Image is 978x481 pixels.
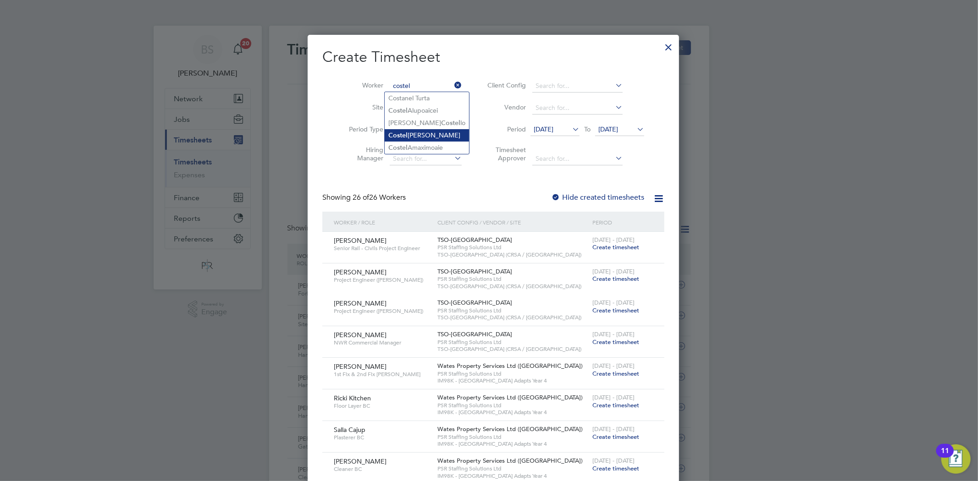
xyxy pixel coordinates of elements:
span: 26 Workers [353,193,406,202]
span: Plasterer BC [334,434,431,441]
span: Cleaner BC [334,465,431,473]
label: Hide created timesheets [551,193,644,202]
span: [DATE] [598,125,618,133]
input: Search for... [390,80,462,93]
span: IM98K - [GEOGRAPHIC_DATA] Adapts Year 4 [437,409,588,416]
span: TSO-[GEOGRAPHIC_DATA] [437,299,512,306]
b: Costel [388,107,408,115]
span: [PERSON_NAME] [334,457,387,465]
span: Create timesheet [593,306,640,314]
b: Costel [441,119,460,127]
span: Wates Property Services Ltd ([GEOGRAPHIC_DATA]) [437,425,583,433]
span: [PERSON_NAME] [334,362,387,371]
span: [PERSON_NAME] [334,236,387,245]
div: Worker / Role [332,212,435,233]
span: Create timesheet [593,401,640,409]
span: PSR Staffing Solutions Ltd [437,307,588,314]
div: Period [591,212,655,233]
input: Search for... [532,80,623,93]
button: Open Resource Center, 11 new notifications [941,444,971,474]
span: Create timesheet [593,243,640,251]
li: Amaximoaie [385,142,469,154]
span: To [581,123,593,135]
span: TSO-[GEOGRAPHIC_DATA] (CRSA / [GEOGRAPHIC_DATA]) [437,314,588,321]
span: 26 of [353,193,369,202]
span: 1st Fix & 2nd Fix [PERSON_NAME] [334,371,431,378]
span: PSR Staffing Solutions Ltd [437,370,588,377]
span: Ricki Kitchen [334,394,371,402]
div: 11 [941,451,949,463]
label: Worker [342,81,383,89]
span: PSR Staffing Solutions Ltd [437,465,588,472]
span: TSO-[GEOGRAPHIC_DATA] (CRSA / [GEOGRAPHIC_DATA]) [437,251,588,258]
input: Search for... [532,102,623,115]
span: Wates Property Services Ltd ([GEOGRAPHIC_DATA]) [437,362,583,370]
label: Client Config [485,81,526,89]
span: PSR Staffing Solutions Ltd [437,402,588,409]
span: TSO-[GEOGRAPHIC_DATA] (CRSA / [GEOGRAPHIC_DATA]) [437,283,588,290]
span: PSR Staffing Solutions Ltd [437,433,588,441]
span: IM98K - [GEOGRAPHIC_DATA] Adapts Year 4 [437,440,588,448]
span: [DATE] - [DATE] [593,394,635,401]
label: Hiring Manager [342,146,383,162]
li: Costanel Turta [385,92,469,104]
label: Timesheet Approver [485,146,526,162]
li: Alupoaicei [385,104,469,117]
span: [DATE] - [DATE] [593,268,635,275]
span: IM98K - [GEOGRAPHIC_DATA] Adapts Year 4 [437,377,588,384]
span: TSO-[GEOGRAPHIC_DATA] [437,236,512,244]
span: IM98K - [GEOGRAPHIC_DATA] Adapts Year 4 [437,472,588,480]
label: Period Type [342,125,383,133]
span: [DATE] - [DATE] [593,236,635,244]
span: Wates Property Services Ltd ([GEOGRAPHIC_DATA]) [437,457,583,465]
div: Showing [322,193,408,202]
span: Create timesheet [593,465,640,472]
li: [PERSON_NAME] [385,129,469,142]
span: Create timesheet [593,433,640,441]
span: [DATE] [534,125,553,133]
span: [DATE] - [DATE] [593,457,635,465]
label: Vendor [485,103,526,111]
h2: Create Timesheet [322,48,664,67]
span: NWR Commercial Manager [334,339,431,346]
span: Create timesheet [593,370,640,377]
span: [PERSON_NAME] [334,299,387,307]
span: PSR Staffing Solutions Ltd [437,275,588,283]
label: Period [485,125,526,133]
span: [DATE] - [DATE] [593,299,635,306]
span: TSO-[GEOGRAPHIC_DATA] [437,268,512,275]
b: Costel [388,131,408,139]
span: Floor Layer BC [334,402,431,410]
span: Senior Rail - Civils Project Engineer [334,245,431,252]
b: Costel [388,144,408,152]
span: PSR Staffing Solutions Ltd [437,339,588,346]
span: [DATE] - [DATE] [593,362,635,370]
span: Salla Cajup [334,426,365,434]
span: PSR Staffing Solutions Ltd [437,244,588,251]
span: Project Engineer ([PERSON_NAME]) [334,276,431,284]
span: TSO-[GEOGRAPHIC_DATA] [437,330,512,338]
span: [PERSON_NAME] [334,268,387,276]
span: Wates Property Services Ltd ([GEOGRAPHIC_DATA]) [437,394,583,401]
span: [DATE] - [DATE] [593,425,635,433]
div: Client Config / Vendor / Site [435,212,591,233]
span: [DATE] - [DATE] [593,330,635,338]
input: Search for... [390,153,462,165]
span: Create timesheet [593,275,640,283]
span: Create timesheet [593,338,640,346]
span: TSO-[GEOGRAPHIC_DATA] (CRSA / [GEOGRAPHIC_DATA]) [437,345,588,353]
input: Search for... [532,153,623,165]
li: [PERSON_NAME] lo [385,117,469,129]
span: Project Engineer ([PERSON_NAME]) [334,307,431,315]
span: [PERSON_NAME] [334,331,387,339]
label: Site [342,103,383,111]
